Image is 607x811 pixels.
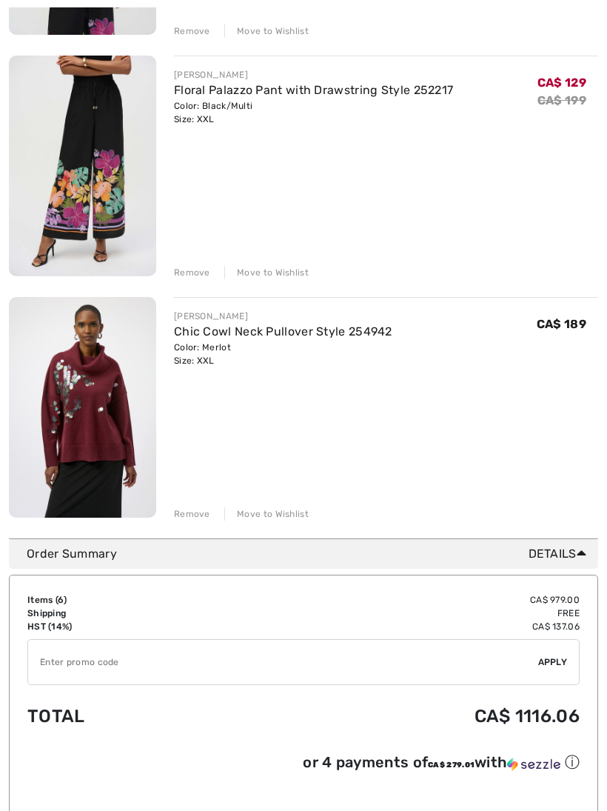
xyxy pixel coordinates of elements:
div: Color: Merlot Size: XXL [174,341,392,367]
td: Items ( ) [27,593,222,607]
span: CA$ 189 [537,317,586,331]
td: Free [222,607,580,620]
div: [PERSON_NAME] [174,68,453,81]
div: Remove [174,266,210,279]
a: Chic Cowl Neck Pullover Style 254942 [174,324,392,338]
div: or 4 payments of with [303,752,580,772]
s: CA$ 199 [537,93,586,107]
div: Color: Black/Multi Size: XXL [174,99,453,126]
td: CA$ 979.00 [222,593,580,607]
a: Floral Palazzo Pant with Drawstring Style 252217 [174,83,453,97]
span: 6 [58,595,64,605]
td: Total [27,691,222,741]
img: Chic Cowl Neck Pullover Style 254942 [9,297,156,518]
td: HST (14%) [27,620,222,633]
span: CA$ 129 [537,76,586,90]
div: Move to Wishlist [224,266,309,279]
input: Promo code [28,640,538,684]
img: Floral Palazzo Pant with Drawstring Style 252217 [9,56,156,276]
div: Move to Wishlist [224,24,309,38]
div: Remove [174,24,210,38]
td: CA$ 137.06 [222,620,580,633]
td: CA$ 1116.06 [222,691,580,741]
span: Apply [538,655,568,669]
div: or 4 payments ofCA$ 279.01withSezzle Click to learn more about Sezzle [27,752,580,778]
div: Remove [174,507,210,521]
span: CA$ 279.01 [428,761,474,770]
td: Shipping [27,607,222,620]
div: Order Summary [27,545,592,563]
div: Move to Wishlist [224,507,309,521]
img: Sezzle [507,758,560,771]
span: Details [529,545,592,563]
div: [PERSON_NAME] [174,310,392,323]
